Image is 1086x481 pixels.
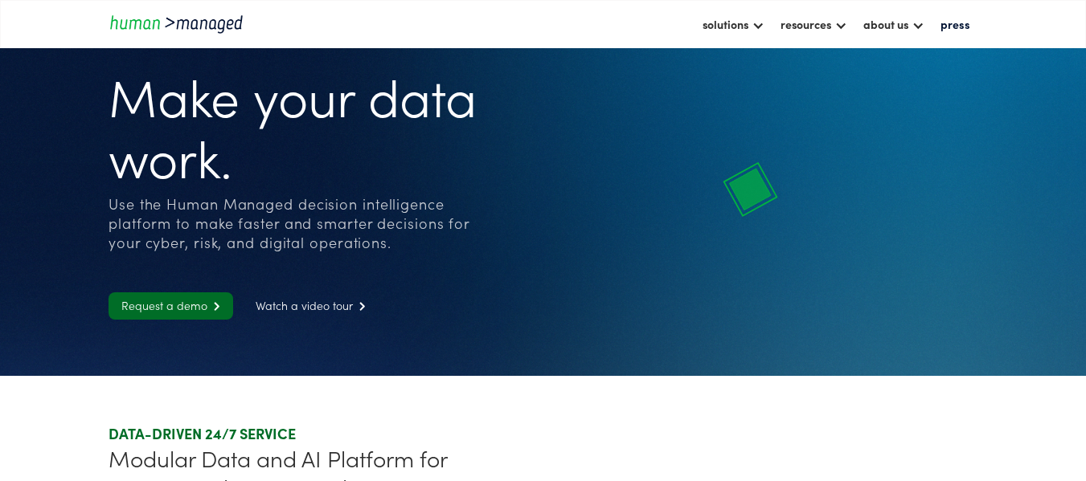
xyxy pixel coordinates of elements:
a: press [932,10,977,38]
span:  [353,301,366,312]
div: DATA-DRIVEN 24/7 SERVICE [109,424,536,443]
div: about us [855,10,932,38]
div: resources [781,14,831,34]
div: Use the Human Managed decision intelligence platform to make faster and smarter decisions for you... [109,194,482,252]
a: Watch a video tour [243,292,379,320]
a: home [109,13,253,35]
div: resources [772,10,855,38]
div: about us [863,14,908,34]
div: solutions [695,10,772,38]
h1: Make your data work. [109,64,482,186]
a: Request a demo [109,292,233,320]
div: solutions [703,14,748,34]
span:  [207,301,220,312]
